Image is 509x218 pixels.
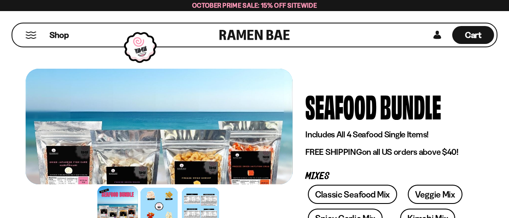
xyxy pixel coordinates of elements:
span: October Prime Sale: 15% off Sitewide [192,1,317,9]
button: Mobile Menu Trigger [25,32,37,39]
a: Shop [50,26,69,44]
span: Shop [50,29,69,41]
div: Bundle [380,90,441,122]
p: Includes All 4 Seafood Single Items! [305,129,471,140]
div: Seafood [305,90,377,122]
p: Mixes [305,172,471,180]
a: Classic Seafood Mix [308,185,397,204]
div: Cart [452,23,494,47]
a: Veggie Mix [408,185,462,204]
strong: FREE SHIPPING [305,147,362,157]
p: on all US orders above $40! [305,147,471,157]
span: Cart [465,30,482,40]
